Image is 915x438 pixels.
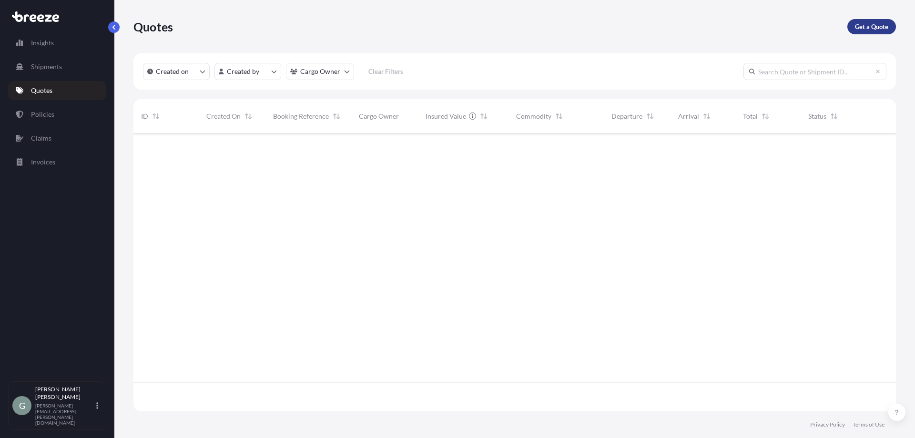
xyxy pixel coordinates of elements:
[8,105,106,124] a: Policies
[143,63,210,80] button: createdOn Filter options
[19,401,25,410] span: G
[35,386,94,401] p: [PERSON_NAME] [PERSON_NAME]
[8,129,106,148] a: Claims
[359,64,412,79] button: Clear Filters
[8,153,106,172] a: Invoices
[426,112,466,121] span: Insured Value
[678,112,699,121] span: Arrival
[808,112,826,121] span: Status
[31,86,52,95] p: Quotes
[206,112,241,121] span: Created On
[743,63,886,80] input: Search Quote or Shipment ID...
[644,111,656,122] button: Sort
[31,157,55,167] p: Invoices
[553,111,565,122] button: Sort
[743,112,758,121] span: Total
[359,112,399,121] span: Cargo Owner
[847,19,896,34] a: Get a Quote
[300,67,340,76] p: Cargo Owner
[611,112,642,121] span: Departure
[331,111,342,122] button: Sort
[855,22,888,31] p: Get a Quote
[141,112,148,121] span: ID
[368,67,403,76] p: Clear Filters
[516,112,551,121] span: Commodity
[478,111,489,122] button: Sort
[31,38,54,48] p: Insights
[35,403,94,426] p: [PERSON_NAME][EMAIL_ADDRESS][PERSON_NAME][DOMAIN_NAME]
[8,33,106,52] a: Insights
[760,111,771,122] button: Sort
[810,421,845,428] a: Privacy Policy
[286,63,354,80] button: cargoOwner Filter options
[243,111,254,122] button: Sort
[8,81,106,100] a: Quotes
[8,57,106,76] a: Shipments
[853,421,884,428] a: Terms of Use
[133,19,173,34] p: Quotes
[31,62,62,71] p: Shipments
[31,133,51,143] p: Claims
[273,112,329,121] span: Booking Reference
[214,63,281,80] button: createdBy Filter options
[828,111,840,122] button: Sort
[701,111,712,122] button: Sort
[227,67,259,76] p: Created by
[31,110,54,119] p: Policies
[150,111,162,122] button: Sort
[156,67,189,76] p: Created on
